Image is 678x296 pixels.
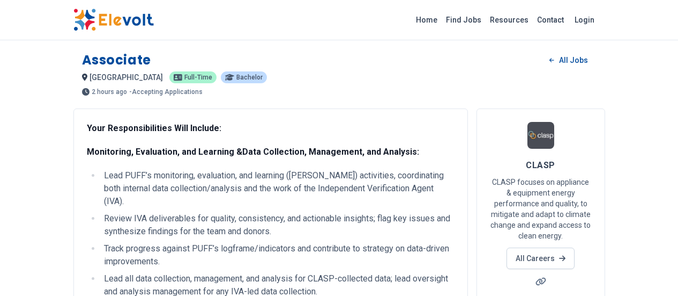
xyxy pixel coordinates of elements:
a: Home [412,11,442,28]
strong: Monitoring, Evaluation, and Learning & [87,147,242,157]
li: Review IVA deliverables for quality, consistency, and actionable insights; flag key issues and sy... [101,212,455,238]
img: Elevolt [73,9,154,31]
span: CLASP [526,160,555,170]
span: Full-time [184,74,212,81]
li: Lead PUFF’s monitoring, evaluation, and learning ([PERSON_NAME]) activities, coordinating both in... [101,169,455,208]
strong: Data Collection, Management, and Analysis: [242,147,419,157]
p: CLASP focuses on appliance & equipment energy performance and quality, to mitigate and adapt to c... [490,177,592,241]
a: Login [568,9,601,31]
h1: Associate [82,52,151,69]
a: Find Jobs [442,11,486,28]
a: All Jobs [541,52,596,68]
span: Bachelor [236,74,263,81]
span: 2 hours ago [92,89,127,95]
span: [GEOGRAPHIC_DATA] [90,73,163,82]
p: - Accepting Applications [129,89,203,95]
li: Track progress against PUFF’s logframe/indicators and contribute to strategy on data-driven impro... [101,242,455,268]
a: Contact [533,11,568,28]
a: Resources [486,11,533,28]
a: All Careers [506,248,575,269]
strong: Your Responsibilities Will Include: [87,123,221,133]
img: CLASP [527,122,554,149]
